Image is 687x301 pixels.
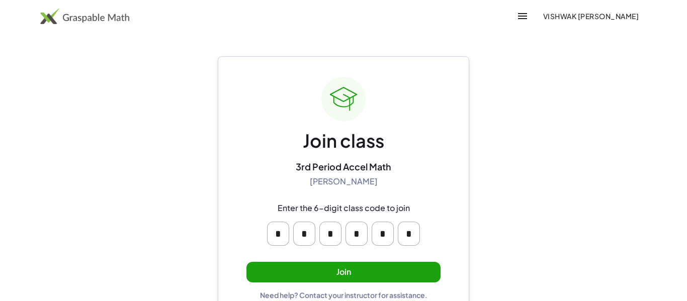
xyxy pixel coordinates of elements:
[260,290,427,299] div: Need help? Contact your instructor for assistance.
[296,161,391,172] div: 3rd Period Accel Math
[319,222,341,246] input: Please enter OTP character 3
[278,203,410,214] div: Enter the 6-digit class code to join
[535,7,647,25] button: Vishwak [PERSON_NAME]
[346,222,368,246] input: Please enter OTP character 4
[293,222,315,246] input: Please enter OTP character 2
[372,222,394,246] input: Please enter OTP character 5
[246,262,441,282] button: Join
[267,222,289,246] input: Please enter OTP character 1
[303,129,384,153] div: Join class
[310,176,378,187] div: [PERSON_NAME]
[398,222,420,246] input: Please enter OTP character 6
[543,12,639,21] span: Vishwak [PERSON_NAME]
